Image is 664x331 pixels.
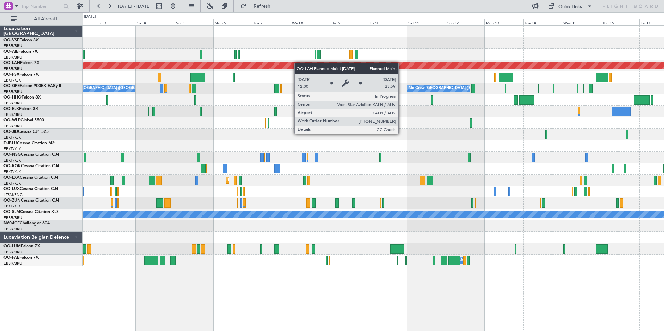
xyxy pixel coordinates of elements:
a: OO-LUMFalcon 7X [3,244,40,248]
span: OO-WLP [3,118,20,122]
a: OO-LAHFalcon 7X [3,61,39,65]
div: Wed 8 [291,19,330,25]
span: OO-LUM [3,244,21,248]
span: OO-FAE [3,256,19,260]
div: Quick Links [558,3,582,10]
a: EBBR/BRU [3,261,22,266]
a: OO-HHOFalcon 8X [3,95,41,100]
a: EBKT/KJK [3,146,21,152]
a: OO-GPEFalcon 900EX EASy II [3,84,61,88]
span: OO-SLM [3,210,20,214]
a: EBBR/BRU [3,249,22,255]
a: OO-NSGCessna Citation CJ4 [3,153,59,157]
a: EBBR/BRU [3,89,22,94]
a: EBKT/KJK [3,158,21,163]
a: LFSN/ENC [3,192,23,197]
span: OO-ZUN [3,198,21,203]
span: Refresh [248,4,277,9]
span: OO-LUX [3,187,20,191]
a: EBBR/BRU [3,124,22,129]
div: No Crew [GEOGRAPHIC_DATA] ([GEOGRAPHIC_DATA] National) [409,83,525,94]
a: OO-JIDCessna CJ1 525 [3,130,49,134]
a: OO-FSXFalcon 7X [3,73,39,77]
a: EBKT/KJK [3,204,21,209]
span: OO-LAH [3,61,20,65]
span: OO-ROK [3,164,21,168]
div: [DATE] [84,14,96,20]
div: Planned Maint Kortrijk-[GEOGRAPHIC_DATA] [228,175,309,185]
a: EBBR/BRU [3,55,22,60]
div: No Crew [GEOGRAPHIC_DATA] ([GEOGRAPHIC_DATA] National) [60,83,176,94]
a: OO-FAEFalcon 7X [3,256,39,260]
div: Thu 9 [330,19,368,25]
a: EBKT/KJK [3,169,21,175]
div: Sun 12 [446,19,485,25]
span: OO-NSG [3,153,21,157]
span: OO-LXA [3,176,20,180]
span: OO-AIE [3,50,18,54]
span: N604GF [3,221,20,226]
a: OO-WLPGlobal 5500 [3,118,44,122]
div: Fri 10 [368,19,407,25]
div: Tue 7 [252,19,291,25]
span: [DATE] - [DATE] [118,3,151,9]
div: Tue 14 [523,19,562,25]
a: OO-VSFFalcon 8X [3,38,39,42]
span: OO-ELK [3,107,19,111]
a: OO-AIEFalcon 7X [3,50,38,54]
div: Sat 11 [407,19,446,25]
span: OO-JID [3,130,18,134]
a: EBBR/BRU [3,43,22,49]
div: Sat 4 [136,19,175,25]
button: All Aircraft [8,14,75,25]
a: EBBR/BRU [3,215,22,220]
a: EBKT/KJK [3,135,21,140]
div: Mon 13 [484,19,523,25]
a: EBBR/BRU [3,101,22,106]
div: Thu 16 [601,19,640,25]
a: D-IBLUCessna Citation M2 [3,141,55,145]
a: EBBR/BRU [3,112,22,117]
a: OO-LUXCessna Citation CJ4 [3,187,58,191]
div: Mon 6 [213,19,252,25]
a: EBBR/BRU [3,66,22,71]
a: OO-ZUNCessna Citation CJ4 [3,198,59,203]
a: OO-ELKFalcon 8X [3,107,38,111]
a: N604GFChallenger 604 [3,221,50,226]
a: EBKT/KJK [3,181,21,186]
div: Fri 3 [97,19,136,25]
span: OO-FSX [3,73,19,77]
div: Wed 15 [562,19,601,25]
div: Sun 5 [175,19,214,25]
span: OO-HHO [3,95,22,100]
span: D-IBLU [3,141,17,145]
span: All Aircraft [18,17,73,22]
a: OO-ROKCessna Citation CJ4 [3,164,59,168]
a: EBKT/KJK [3,78,21,83]
span: OO-VSF [3,38,19,42]
a: OO-SLMCessna Citation XLS [3,210,59,214]
input: Trip Number [21,1,61,11]
a: EBBR/BRU [3,227,22,232]
a: OO-LXACessna Citation CJ4 [3,176,58,180]
button: Refresh [237,1,279,12]
button: Quick Links [545,1,596,12]
span: OO-GPE [3,84,20,88]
